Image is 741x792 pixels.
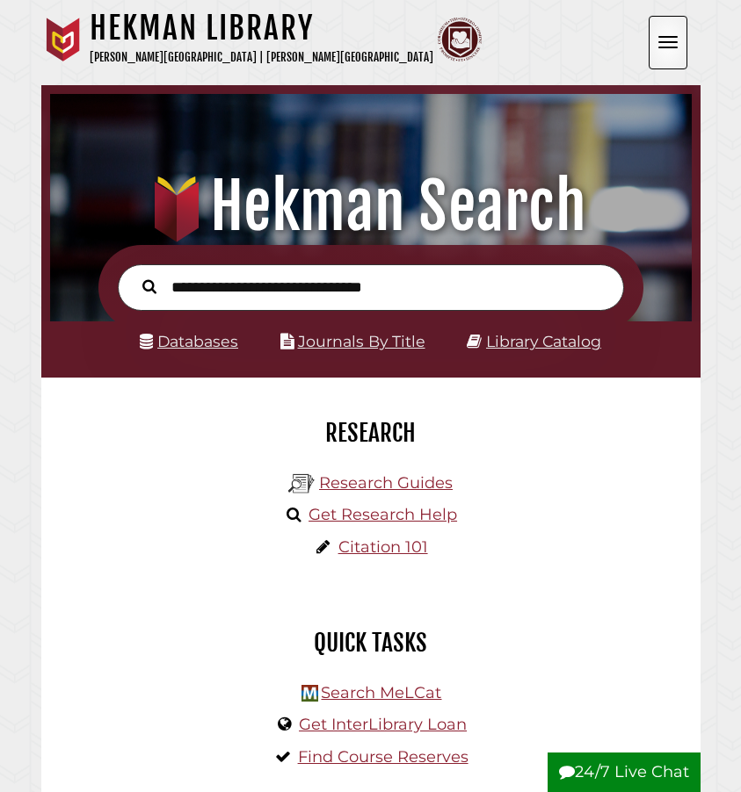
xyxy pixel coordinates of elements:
[298,332,425,350] a: Journals By Title
[319,473,453,493] a: Research Guides
[90,47,433,68] p: [PERSON_NAME][GEOGRAPHIC_DATA] | [PERSON_NAME][GEOGRAPHIC_DATA]
[301,685,318,702] img: Hekman Library Logo
[486,332,601,350] a: Library Catalog
[338,537,428,557] a: Citation 101
[309,505,457,524] a: Get Research Help
[298,747,469,767] a: Find Course Reserves
[321,683,441,702] a: Search MeLCat
[90,9,433,47] h1: Hekman Library
[438,18,482,61] img: Calvin Theological Seminary
[299,715,467,734] a: Get InterLibrary Loan
[54,418,687,448] h2: Research
[61,168,680,245] h1: Hekman Search
[140,332,238,350] a: Databases
[142,279,156,295] i: Search
[288,471,315,497] img: Hekman Library Logo
[649,16,687,69] button: Open the menu
[134,275,165,297] button: Search
[54,628,687,658] h2: Quick Tasks
[41,18,85,61] img: Calvin University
